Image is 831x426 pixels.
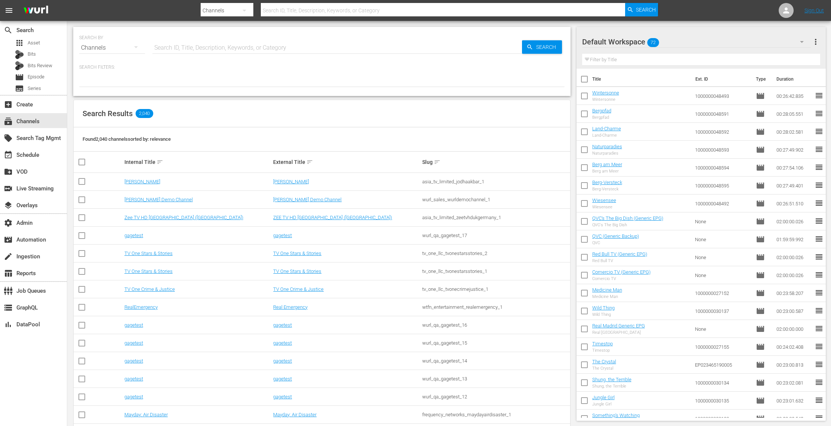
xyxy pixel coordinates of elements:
[28,73,44,81] span: Episode
[422,304,569,310] div: wtfn_entertainment_realemergency_1
[773,195,815,212] td: 00:26:51.510
[124,286,175,292] a: TV One Crime & Justice
[422,394,569,399] div: wurl_qa_gagetest_12
[273,304,308,310] a: Real Emergency
[592,384,631,389] div: Shung, the Terrible
[592,366,616,371] div: The Crystal
[692,374,753,392] td: 1000000030134
[422,376,569,382] div: wurl_qa_gagetest_13
[28,85,41,92] span: Series
[592,258,647,263] div: Red Bull TV
[124,251,173,256] a: TV One Stars & Stories
[124,268,173,274] a: TV One Stars & Stories
[124,215,243,220] a: Zee TV HD [GEOGRAPHIC_DATA] ([GEOGRAPHIC_DATA])
[773,266,815,284] td: 02:00:00.026
[124,158,271,167] div: Internal Title
[756,378,765,387] span: Episode
[692,123,753,141] td: 1000000048592
[592,144,622,149] a: Naturparadies
[815,234,824,243] span: reorder
[692,195,753,212] td: 1000000048492
[756,163,765,172] span: Episode
[592,90,619,96] a: Wintersonne
[592,323,645,329] a: Real Madrid Generic EPG
[756,342,765,351] span: Episode
[28,62,52,69] span: Bits Review
[773,177,815,195] td: 00:27:49.401
[692,141,753,159] td: 1000000048593
[533,40,562,54] span: Search
[273,340,292,346] a: gagetest
[692,338,753,356] td: 1000000027155
[592,233,639,239] a: QVC (Generic Backup)
[815,163,824,172] span: reorder
[811,37,820,46] span: more_vert
[592,97,619,102] div: Wintersonne
[4,235,13,244] span: Automation
[422,197,569,202] div: wurl_sales_wurldemochannel_1
[15,73,24,82] span: Episode
[815,396,824,405] span: reorder
[592,108,611,114] a: Bergpfad
[4,303,13,312] span: GraphQL
[124,340,143,346] a: gagetest
[273,286,324,292] a: TV One Crime & Justice
[756,324,765,333] span: Episode
[815,414,824,423] span: reorder
[422,268,569,274] div: tv_one_llc_tvonestarsstories_1
[124,233,143,238] a: gagetest
[273,197,342,202] a: [PERSON_NAME] Demo Channel
[15,50,24,59] div: Bits
[815,342,824,351] span: reorder
[157,159,163,165] span: sort
[692,356,753,374] td: EP023465190005
[756,181,765,190] span: Episode
[692,320,753,338] td: None
[692,87,753,105] td: 1000000048493
[756,271,765,280] span: Episode
[273,215,392,220] a: ZEE TV HD [GEOGRAPHIC_DATA] ([GEOGRAPHIC_DATA])
[4,184,13,193] span: Live Streaming
[756,360,765,369] span: Episode
[592,133,621,138] div: Land-Charme
[15,84,24,93] span: Series
[815,270,824,279] span: reorder
[28,39,40,47] span: Asset
[756,414,765,423] span: Episode
[773,159,815,177] td: 00:27:54.106
[592,269,651,275] a: Comercio TV (Generic EPG)
[756,91,765,100] span: Episode
[625,3,658,16] button: Search
[4,100,13,109] span: Create
[773,302,815,320] td: 00:23:00.587
[124,376,143,382] a: gagetest
[692,284,753,302] td: 1000000027152
[273,358,292,364] a: gagetest
[592,276,651,281] div: Comercio TV
[815,91,824,100] span: reorder
[83,136,171,142] span: Found 2,040 channels sorted by: relevance
[15,61,24,70] div: Bits Review
[592,115,611,120] div: Bergpfad
[692,177,753,195] td: 1000000048595
[592,341,613,346] a: Timestop
[273,251,321,256] a: TV One Stars & Stories
[773,356,815,374] td: 00:23:00.813
[422,358,569,364] div: wurl_qa_gagetest_14
[18,2,54,19] img: ans4CAIJ8jUAAAAAAAAAAAAAAAAAAAAAAAAgQb4GAAAAAAAAAAAAAAAAAAAAAAAAJMjXAAAAAAAAAAAAAAAAAAAAAAAAgAT5G...
[815,252,824,261] span: reorder
[136,109,153,118] span: 2,040
[773,105,815,123] td: 00:28:05.551
[773,284,815,302] td: 00:23:58.207
[691,69,751,90] th: Ext. ID
[124,197,193,202] a: [PERSON_NAME] Demo Channel
[422,286,569,292] div: tv_one_llc_tvonecrimejustice_1
[592,169,622,174] div: Berg am Meer
[756,199,765,208] span: Episode
[592,348,613,353] div: Timestop
[592,69,691,90] th: Title
[422,233,569,238] div: wurl_qa_gagetest_17
[592,395,615,400] a: Jungle Girl
[756,307,765,315] span: Episode
[422,179,569,184] div: asia_tv_limited_jodhaakbar_1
